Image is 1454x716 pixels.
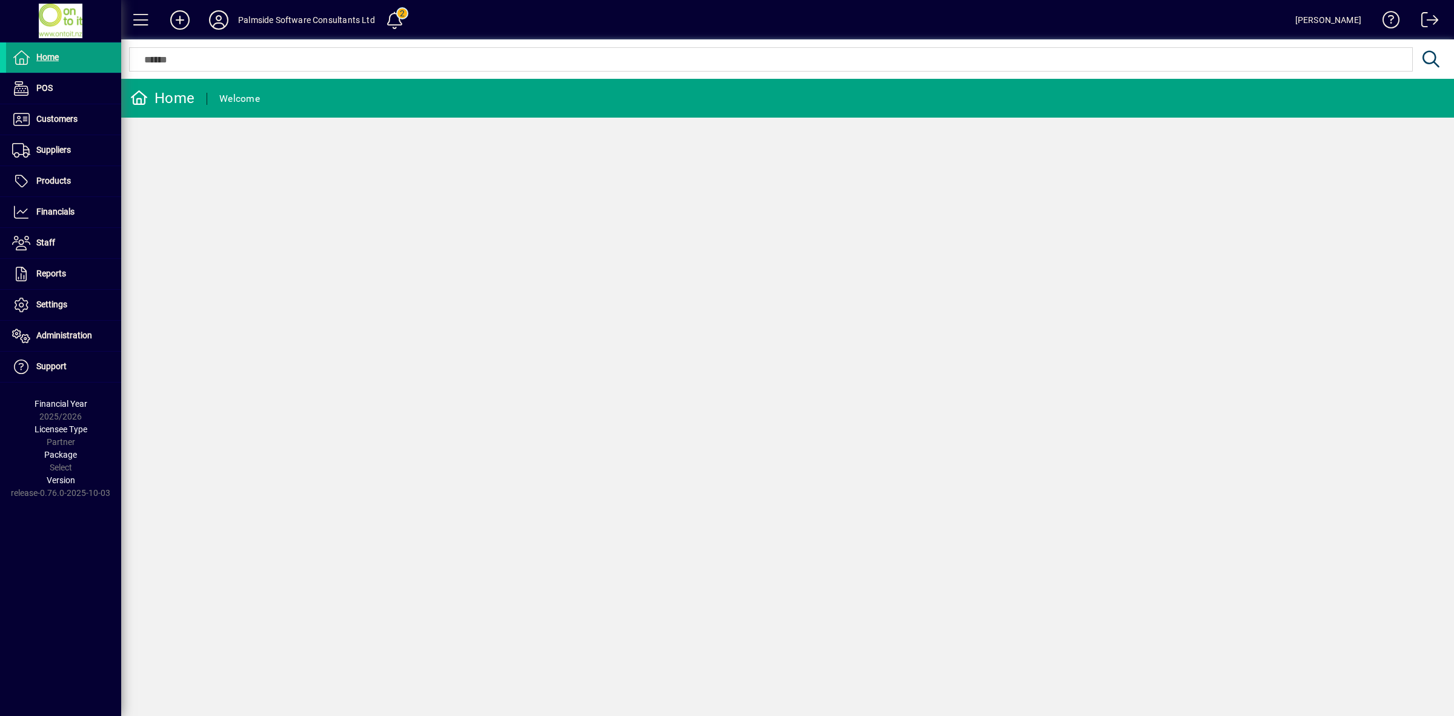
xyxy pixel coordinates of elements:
[219,89,260,109] div: Welcome
[36,176,71,186] span: Products
[35,424,87,434] span: Licensee Type
[36,361,67,371] span: Support
[6,290,121,320] a: Settings
[35,399,87,409] span: Financial Year
[36,330,92,340] span: Administration
[238,10,375,30] div: Palmside Software Consultants Ltd
[130,89,194,108] div: Home
[1295,10,1361,30] div: [PERSON_NAME]
[36,238,55,247] span: Staff
[6,104,121,135] a: Customers
[36,145,71,155] span: Suppliers
[6,352,121,382] a: Support
[1412,2,1439,42] a: Logout
[161,9,199,31] button: Add
[6,73,121,104] a: POS
[199,9,238,31] button: Profile
[47,475,75,485] span: Version
[44,450,77,460] span: Package
[36,269,66,278] span: Reports
[36,83,53,93] span: POS
[6,228,121,258] a: Staff
[6,321,121,351] a: Administration
[6,135,121,166] a: Suppliers
[36,114,78,124] span: Customers
[36,299,67,309] span: Settings
[36,207,75,216] span: Financials
[1373,2,1400,42] a: Knowledge Base
[6,197,121,227] a: Financials
[6,259,121,289] a: Reports
[6,166,121,196] a: Products
[36,52,59,62] span: Home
